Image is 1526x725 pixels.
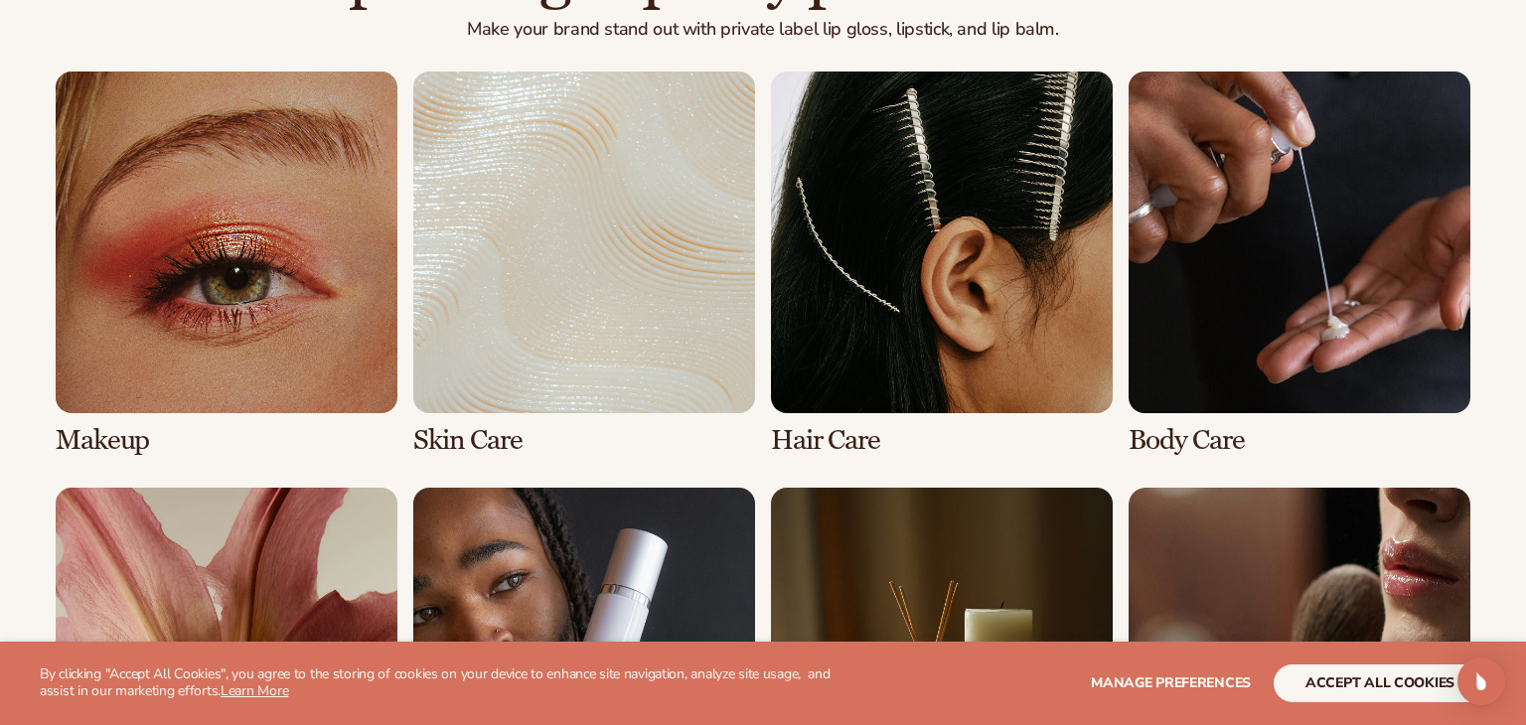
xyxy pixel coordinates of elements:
h3: Skin Care [413,425,755,456]
button: accept all cookies [1274,664,1486,702]
button: Manage preferences [1091,664,1251,702]
h3: Makeup [56,425,397,456]
p: Make your brand stand out with private label lip gloss, lipstick, and lip balm. [56,19,1470,41]
div: Open Intercom Messenger [1457,657,1505,705]
a: Learn More [221,681,288,700]
h3: Body Care [1129,425,1470,456]
div: 3 / 8 [771,72,1113,456]
div: 2 / 8 [413,72,755,456]
h3: Hair Care [771,425,1113,456]
p: By clicking "Accept All Cookies", you agree to the storing of cookies on your device to enhance s... [40,666,838,700]
div: 1 / 8 [56,72,397,456]
span: Manage preferences [1091,673,1251,692]
div: 4 / 8 [1129,72,1470,456]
